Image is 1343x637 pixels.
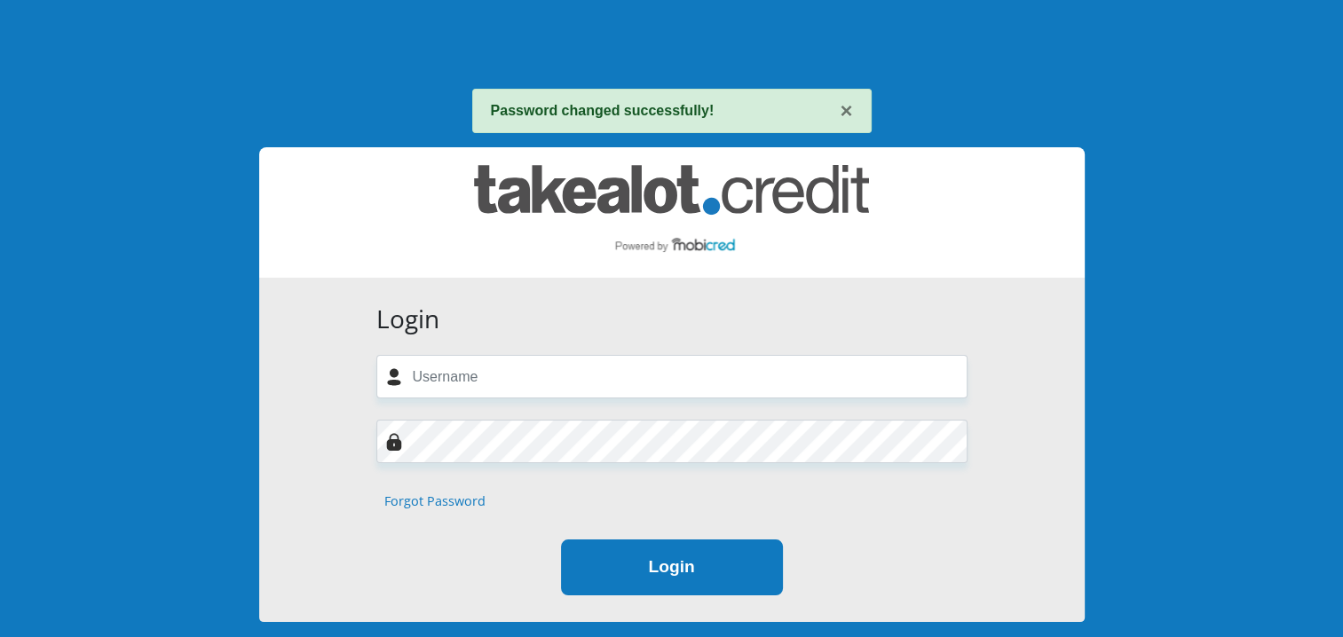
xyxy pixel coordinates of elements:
[474,165,869,260] img: takealot_credit logo
[840,100,852,122] button: ×
[491,103,715,118] strong: Password changed successfully!
[385,433,403,451] img: Image
[376,304,968,334] h3: Login
[384,492,486,511] a: Forgot Password
[376,355,968,398] input: Username
[561,539,783,595] button: Login
[385,368,403,386] img: user-icon image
